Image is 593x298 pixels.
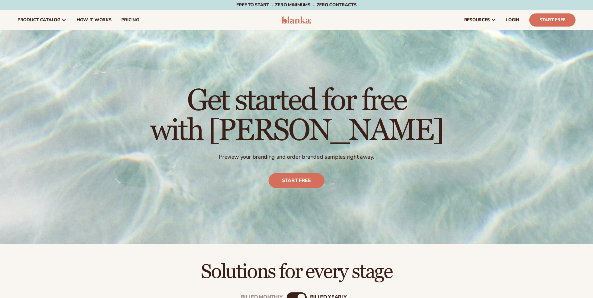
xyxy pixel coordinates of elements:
h2: Solutions for every stage [18,261,575,282]
a: Start free [269,173,324,188]
a: How It Works [72,10,117,30]
span: LOGIN [506,17,519,22]
span: resources [464,17,490,22]
span: pricing [121,17,139,22]
a: pricing [116,10,144,30]
a: LOGIN [501,10,524,30]
span: Free to start · ZERO minimums · ZERO contracts [236,2,356,8]
span: How It Works [77,17,112,22]
a: resources [459,10,501,30]
p: Preview your branding and order branded samples right away. [150,153,443,161]
a: Start Free [529,13,575,27]
img: logo [282,16,311,24]
h1: Get started for free with [PERSON_NAME] [150,86,443,146]
span: product catalog [18,17,60,22]
a: product catalog [13,10,72,30]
